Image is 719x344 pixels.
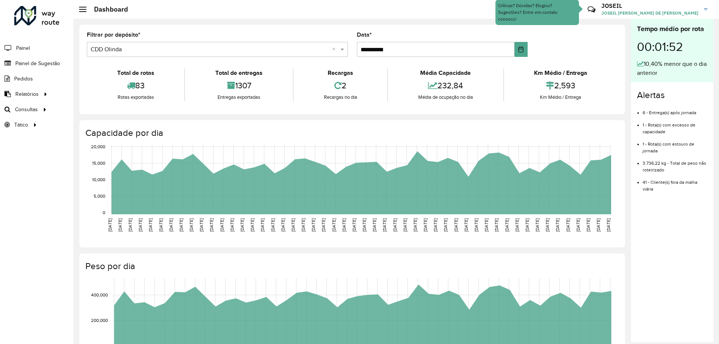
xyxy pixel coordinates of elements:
h4: Capacidade por dia [85,128,618,138]
div: Tempo médio por rota [637,24,707,34]
text: [DATE] [504,218,509,232]
div: Recargas no dia [295,94,385,101]
text: [DATE] [270,218,275,232]
text: [DATE] [148,218,153,232]
text: [DATE] [423,218,428,232]
span: Pedidos [14,75,33,83]
text: [DATE] [606,218,611,232]
text: [DATE] [179,218,183,232]
text: [DATE] [596,218,601,232]
text: [DATE] [118,218,122,232]
div: 10,40% menor que o dia anterior [637,60,707,77]
text: [DATE] [443,218,448,232]
text: [DATE] [280,218,285,232]
text: [DATE] [413,218,418,232]
text: [DATE] [362,218,367,232]
text: [DATE] [372,218,377,232]
text: 5,000 [94,194,105,198]
text: [DATE] [555,218,560,232]
text: [DATE] [433,218,438,232]
text: 15,000 [92,161,105,165]
text: [DATE] [342,218,346,232]
li: 1 - Rota(s) com excesso de capacidade [643,116,707,135]
label: Filtrar por depósito [87,30,140,39]
text: [DATE] [250,218,255,232]
text: [DATE] [545,218,550,232]
text: [DATE] [464,218,468,232]
text: [DATE] [230,218,234,232]
text: [DATE] [565,218,570,232]
div: 2,593 [506,77,616,94]
text: [DATE] [515,218,519,232]
label: Data [357,30,372,39]
div: Km Médio / Entrega [506,69,616,77]
div: Total de entregas [187,69,291,77]
text: [DATE] [586,218,591,232]
text: [DATE] [169,218,173,232]
span: Tático [14,121,28,129]
text: [DATE] [484,218,489,232]
div: Total de rotas [89,69,182,77]
li: 41 - Cliente(s) fora da malha viária [643,173,707,192]
div: Rotas exportadas [89,94,182,101]
div: Km Médio / Entrega [506,94,616,101]
text: [DATE] [260,218,265,232]
text: [DATE] [219,218,224,232]
div: Média de ocupação no dia [390,94,501,101]
h4: Alertas [637,90,707,101]
text: [DATE] [382,218,387,232]
span: JOSEIL [PERSON_NAME] DE [PERSON_NAME] [601,10,698,16]
span: Painel [16,44,30,52]
text: [DATE] [189,218,194,232]
text: [DATE] [138,218,143,232]
span: Clear all [332,45,339,54]
li: 1 - Rota(s) com estouro de jornada [643,135,707,154]
div: 83 [89,77,182,94]
text: [DATE] [321,218,326,232]
h4: Peso por dia [85,261,618,272]
text: [DATE] [240,218,245,232]
text: [DATE] [291,218,295,232]
div: Entregas exportadas [187,94,291,101]
text: [DATE] [474,218,479,232]
text: [DATE] [311,218,316,232]
h2: Dashboard [87,5,128,13]
text: 10,000 [92,177,105,182]
text: [DATE] [535,218,540,232]
a: Contato Rápido [583,1,600,18]
div: Recargas [295,69,385,77]
text: [DATE] [209,218,214,232]
li: 6 - Entrega(s) após jornada [643,104,707,116]
span: Consultas [15,106,38,113]
span: Relatórios [15,90,39,98]
button: Choose Date [515,42,528,57]
text: 400,000 [91,292,108,297]
text: [DATE] [494,218,499,232]
text: [DATE] [158,218,163,232]
text: [DATE] [107,218,112,232]
div: 232,84 [390,77,501,94]
text: 0 [103,210,105,215]
text: [DATE] [403,218,407,232]
text: 20,000 [91,144,105,149]
span: Painel de Sugestão [15,60,60,67]
text: [DATE] [128,218,133,232]
text: [DATE] [352,218,357,232]
text: [DATE] [331,218,336,232]
text: [DATE] [199,218,204,232]
div: 00:01:52 [637,34,707,60]
text: [DATE] [525,218,530,232]
text: [DATE] [301,218,306,232]
div: 2 [295,77,385,94]
div: Média Capacidade [390,69,501,77]
text: 200,000 [91,318,108,323]
text: [DATE] [392,218,397,232]
h3: JOSEIL [601,2,698,9]
text: [DATE] [453,218,458,232]
text: [DATE] [576,218,580,232]
li: 3.736,22 kg - Total de peso não roteirizado [643,154,707,173]
div: 1307 [187,77,291,94]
